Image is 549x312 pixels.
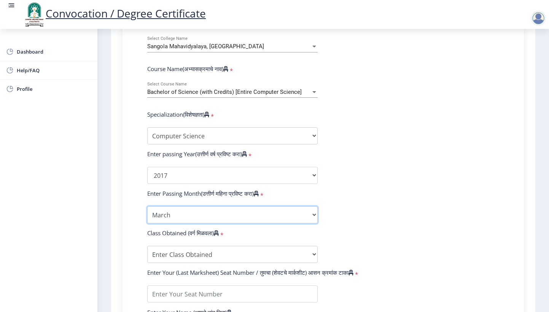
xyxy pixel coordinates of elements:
a: Convocation / Degree Certificate [23,6,206,21]
span: Dashboard [17,47,91,56]
img: logo [23,2,46,27]
input: Enter Your Seat Number [147,285,318,302]
label: Enter passing Year(उत्तीर्ण वर्ष प्रविष्ट करा) [147,150,247,158]
label: Enter Passing Month(उत्तीर्ण महिना प्रविष्ट करा) [147,190,259,197]
span: Profile [17,84,91,93]
span: Bachelor of Science (with Credits) [Entire Computer Science] [147,89,302,95]
label: Enter Your (Last Marksheet) Seat Number / तुमचा (शेवटचे मार्कशीट) आसन क्रमांक टाका [147,269,353,276]
span: Help/FAQ [17,66,91,75]
label: Specialization(विशेषज्ञता) [147,111,209,118]
label: Class Obtained (वर्ग मिळवला) [147,229,219,237]
span: Sangola Mahavidyalaya, [GEOGRAPHIC_DATA] [147,43,264,50]
label: Course Name(अभ्यासक्रमाचे नाव) [147,65,228,73]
